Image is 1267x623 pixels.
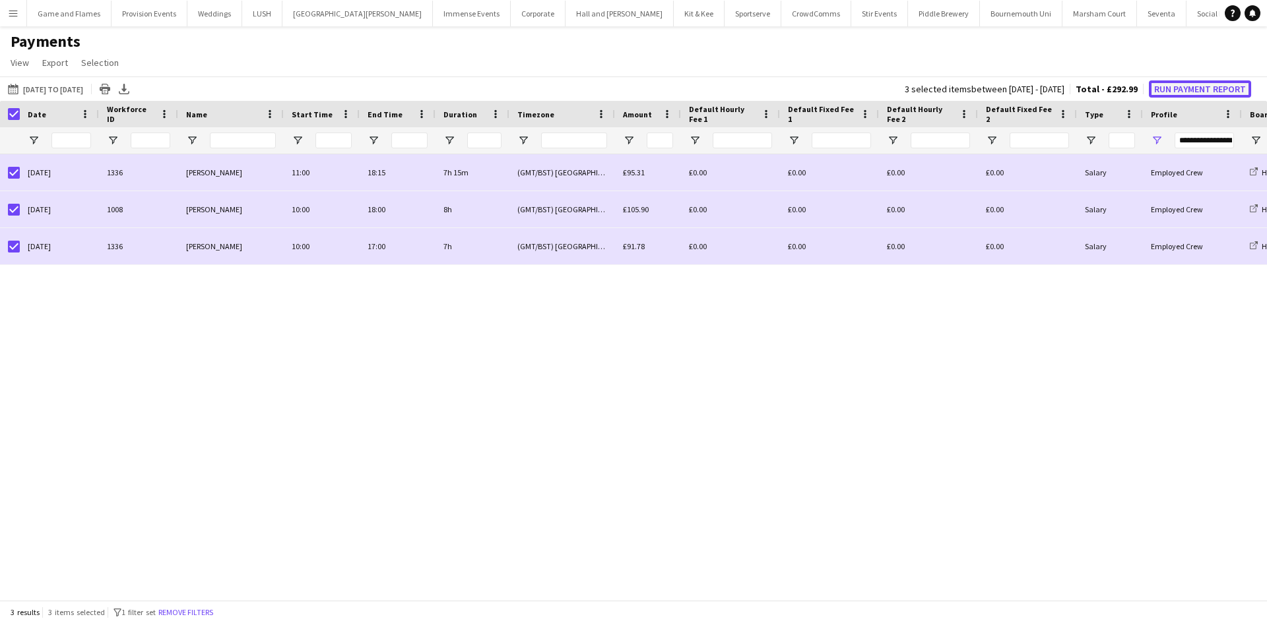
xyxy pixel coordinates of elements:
[879,154,978,191] div: £0.00
[1151,134,1163,146] button: Open Filter Menu
[623,167,645,177] span: £95.31
[186,167,242,177] span: [PERSON_NAME]
[1076,83,1138,95] span: Total - £292.99
[689,104,756,124] span: Default Hourly Fee 1
[517,134,529,146] button: Open Filter Menu
[788,104,855,124] span: Default Fixed Fee 1
[887,134,899,146] button: Open Filter Menu
[5,54,34,71] a: View
[315,133,352,148] input: Start Time Filter Input
[1143,228,1242,264] div: Employed Crew
[116,81,132,97] app-action-btn: Export XLSX
[713,133,772,148] input: Default Hourly Fee 1 Filter Input
[81,57,119,69] span: Selection
[879,191,978,227] div: £0.00
[28,134,40,146] button: Open Filter Menu
[284,154,360,191] div: 11:00
[986,104,1053,124] span: Default Fixed Fee 2
[781,1,851,26] button: CrowdComms
[911,133,970,148] input: Default Hourly Fee 2 Filter Input
[360,191,436,227] div: 18:00
[623,134,635,146] button: Open Filter Menu
[1085,134,1097,146] button: Open Filter Menu
[436,154,509,191] div: 7h 15m
[1149,80,1251,98] button: Run Payment Report
[5,81,86,97] button: [DATE] to [DATE]
[97,81,113,97] app-action-btn: Print
[187,1,242,26] button: Weddings
[112,1,187,26] button: Provision Events
[780,154,879,191] div: £0.00
[242,1,282,26] button: LUSH
[292,134,304,146] button: Open Filter Menu
[905,85,1064,94] div: 3 selected items between [DATE] - [DATE]
[107,134,119,146] button: Open Filter Menu
[980,1,1062,26] button: Bournemouth Uni
[156,605,216,620] button: Remove filters
[186,134,198,146] button: Open Filter Menu
[20,228,99,264] div: [DATE]
[780,191,879,227] div: £0.00
[1077,228,1143,264] div: Salary
[1077,154,1143,191] div: Salary
[48,607,105,617] span: 3 items selected
[27,1,112,26] button: Game and Flames
[121,607,156,617] span: 1 filter set
[812,133,871,148] input: Default Fixed Fee 1 Filter Input
[647,133,673,148] input: Amount Filter Input
[623,109,652,119] span: Amount
[674,1,725,26] button: Kit & Kee
[1085,109,1103,119] span: Type
[1143,154,1242,191] div: Employed Crew
[292,109,333,119] span: Start Time
[566,1,674,26] button: Hall and [PERSON_NAME]
[368,109,403,119] span: End Time
[1186,1,1252,26] button: Social Events
[851,1,908,26] button: Stir Events
[282,1,433,26] button: [GEOGRAPHIC_DATA][PERSON_NAME]
[908,1,980,26] button: Piddle Brewery
[623,241,645,251] span: £91.78
[978,228,1077,264] div: £0.00
[210,133,276,148] input: Name Filter Input
[99,154,178,191] div: 1336
[689,134,701,146] button: Open Filter Menu
[131,133,170,148] input: Workforce ID Filter Input
[107,104,154,124] span: Workforce ID
[99,228,178,264] div: 1336
[887,104,954,124] span: Default Hourly Fee 2
[186,204,242,214] span: [PERSON_NAME]
[681,191,780,227] div: £0.00
[20,154,99,191] div: [DATE]
[986,134,998,146] button: Open Filter Menu
[1151,109,1177,119] span: Profile
[11,57,29,69] span: View
[1062,1,1137,26] button: Marsham Court
[368,134,379,146] button: Open Filter Menu
[284,228,360,264] div: 10:00
[978,191,1077,227] div: £0.00
[509,191,615,227] div: (GMT/BST) [GEOGRAPHIC_DATA]
[51,133,91,148] input: Date Filter Input
[186,241,242,251] span: [PERSON_NAME]
[360,228,436,264] div: 17:00
[517,109,554,119] span: Timezone
[978,154,1077,191] div: £0.00
[433,1,511,26] button: Immense Events
[681,154,780,191] div: £0.00
[681,228,780,264] div: £0.00
[1010,133,1069,148] input: Default Fixed Fee 2 Filter Input
[1109,133,1135,148] input: Type Filter Input
[1137,1,1186,26] button: Seventa
[1077,191,1143,227] div: Salary
[511,1,566,26] button: Corporate
[725,1,781,26] button: Sportserve
[509,228,615,264] div: (GMT/BST) [GEOGRAPHIC_DATA]
[1250,134,1262,146] button: Open Filter Menu
[360,154,436,191] div: 18:15
[28,109,46,119] span: Date
[99,191,178,227] div: 1008
[436,191,509,227] div: 8h
[284,191,360,227] div: 10:00
[541,133,607,148] input: Timezone Filter Input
